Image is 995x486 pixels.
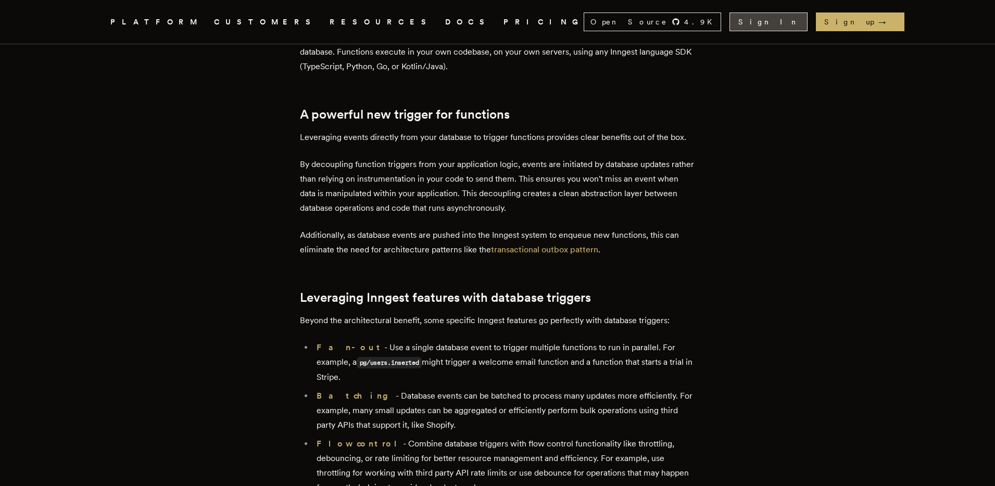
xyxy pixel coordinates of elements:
[330,16,433,29] button: RESOURCES
[491,245,598,254] a: transactional outbox pattern
[357,357,422,368] code: pg/users.inserted
[590,17,667,27] span: Open Source
[317,391,396,401] a: Batching
[214,16,317,29] a: CUSTOMERS
[878,17,896,27] span: →
[110,16,201,29] button: PLATFORM
[300,313,696,328] p: Beyond the architectural benefit, some specific Inngest features go perfectly with database trigg...
[445,16,491,29] a: DOCS
[313,389,696,432] li: - Database events can be batched to process many updates more efficiently. For example, many smal...
[729,12,808,31] a: Sign In
[300,157,696,215] p: By decoupling function triggers from your application logic, events are initiated by database upd...
[300,16,696,74] p: The end result is a simple way to trigger durable functions reacting to database changes with Inn...
[684,17,719,27] span: 4.9 K
[503,16,584,29] a: PRICING
[300,130,696,145] p: Leveraging events directly from your database to trigger functions provides clear benefits out of...
[317,439,403,449] a: Flow control
[300,107,696,122] h2: A powerful new trigger for functions
[816,12,904,31] a: Sign up
[300,228,696,257] p: Additionally, as database events are pushed into the Inngest system to enqueue new functions, thi...
[317,342,384,352] a: Fan-out
[300,290,696,305] h2: Leveraging Inngest features with database triggers
[313,340,696,385] li: - Use a single database event to trigger multiple functions to run in parallel. For example, a mi...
